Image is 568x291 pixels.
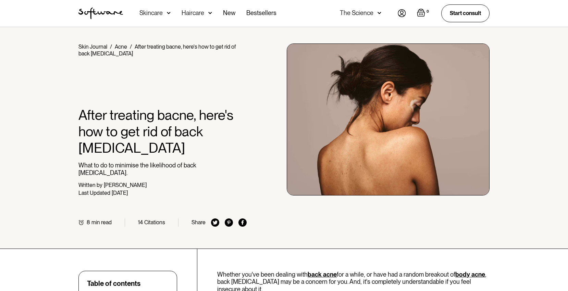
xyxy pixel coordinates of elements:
[378,10,381,16] img: arrow down
[308,271,337,278] a: back acne
[139,10,163,16] div: Skincare
[425,9,430,15] div: 0
[78,162,247,176] p: What to do to minimise the likelihood of back [MEDICAL_DATA].
[130,43,132,50] div: /
[110,43,112,50] div: /
[104,182,147,188] div: [PERSON_NAME]
[211,218,219,227] img: twitter icon
[208,10,212,16] img: arrow down
[144,219,165,226] div: Citations
[78,182,102,188] div: Written by
[455,271,485,278] a: body acne
[441,4,490,22] a: Start consult
[225,218,233,227] img: pinterest icon
[78,190,110,196] div: Last Updated
[78,107,247,156] h1: After treating bacne, here's how to get rid of back [MEDICAL_DATA]
[417,9,430,18] a: Open cart
[112,190,128,196] div: [DATE]
[138,219,143,226] div: 14
[115,43,127,50] a: Acne
[192,219,206,226] div: Share
[167,10,171,16] img: arrow down
[91,219,112,226] div: min read
[87,279,140,288] div: Table of contents
[182,10,204,16] div: Haircare
[340,10,373,16] div: The Science
[238,218,247,227] img: facebook icon
[78,8,123,19] img: Software Logo
[78,43,236,57] div: After treating bacne, here's how to get rid of back [MEDICAL_DATA]
[87,219,90,226] div: 8
[78,43,107,50] a: Skin Journal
